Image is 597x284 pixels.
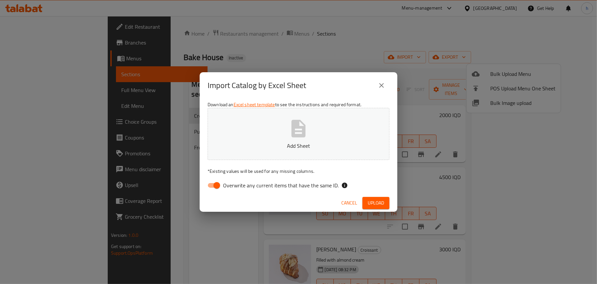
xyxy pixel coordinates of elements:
button: Add Sheet [208,108,389,160]
a: Excel sheet template [234,100,275,109]
button: Upload [362,197,389,209]
span: Cancel [341,199,357,207]
div: Download an to see the instructions and required format. [200,99,397,194]
p: Add Sheet [218,142,379,150]
svg: If the overwrite option isn't selected, then the items that match an existing ID will be ignored ... [341,182,348,189]
span: Overwrite any current items that have the same ID. [223,181,339,189]
span: Upload [368,199,384,207]
h2: Import Catalog by Excel Sheet [208,80,306,91]
p: Existing values will be used for any missing columns. [208,168,389,174]
button: Cancel [339,197,360,209]
button: close [374,78,389,93]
